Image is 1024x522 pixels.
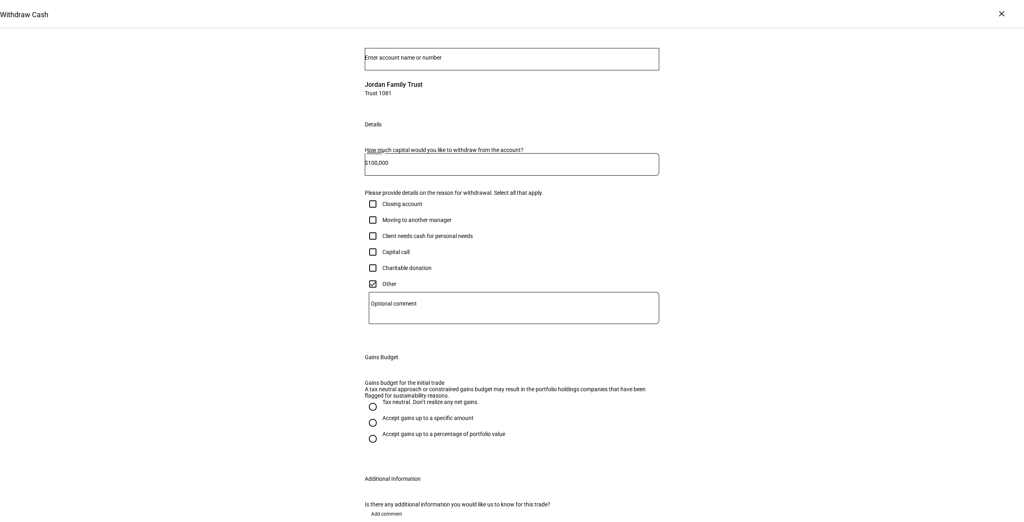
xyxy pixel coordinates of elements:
div: Capital call [382,249,410,255]
div: How much capital would you like to withdraw from the account? [365,147,659,153]
div: Please provide details on the reason for withdrawal. Select all that apply. [365,190,659,196]
div: Is there any additional information you would like us to know for this trade? [365,501,659,508]
div: Client needs cash for personal needs [382,233,473,239]
span: Trust 1081 [365,89,422,97]
div: A tax neutral approach or constrained gains budget may result in the portfolio holdings companies... [365,386,659,399]
span: Jordan Family Trust [365,80,422,89]
span: $ [365,160,368,166]
div: Tax neutral. Don’t realize any net gains. [382,399,479,405]
div: Accept gains up to a specific amount [382,415,474,421]
div: Accept gains up to a percentage of portfolio value [382,431,505,437]
mat-label: Amount* [367,150,384,155]
div: Additional Information [365,476,421,482]
div: × [995,7,1008,20]
button: Add comment [365,508,408,520]
div: Details [365,121,382,128]
input: Number [365,54,659,61]
div: Other [382,281,396,287]
mat-label: Optional comment [371,300,417,307]
span: Add comment [371,508,402,520]
div: Closing account [382,201,422,207]
div: Gains budget for the initial trade [365,380,659,386]
div: Moving to another manager [382,217,452,223]
div: Charitable donation [382,265,432,271]
div: Gains Budget [365,354,398,360]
